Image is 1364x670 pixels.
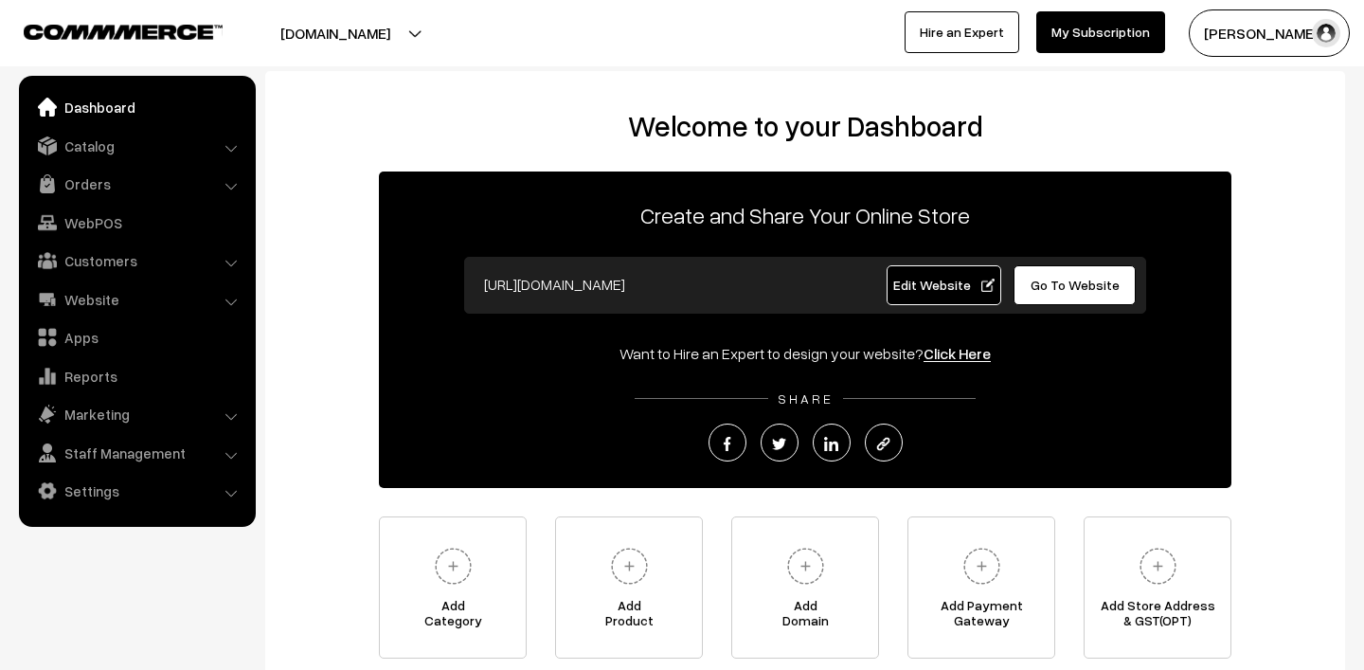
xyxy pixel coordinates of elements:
a: COMMMERCE [24,19,189,42]
span: Add Payment Gateway [908,598,1054,636]
a: Staff Management [24,436,249,470]
img: user [1312,19,1340,47]
a: Orders [24,167,249,201]
a: AddDomain [731,516,879,659]
img: plus.svg [427,540,479,592]
a: Apps [24,320,249,354]
img: plus.svg [1132,540,1184,592]
img: plus.svg [780,540,832,592]
span: Add Store Address & GST(OPT) [1085,598,1230,636]
span: Add Product [556,598,702,636]
a: WebPOS [24,206,249,240]
a: Dashboard [24,90,249,124]
a: Edit Website [887,265,1002,305]
a: Catalog [24,129,249,163]
a: Marketing [24,397,249,431]
a: Add Store Address& GST(OPT) [1084,516,1231,659]
a: Add PaymentGateway [907,516,1055,659]
a: Hire an Expert [905,11,1019,53]
span: Add Domain [732,598,878,636]
span: Edit Website [893,277,995,293]
a: Website [24,282,249,317]
a: Settings [24,474,249,508]
a: Customers [24,244,249,278]
a: AddProduct [555,516,703,659]
a: AddCategory [379,516,527,659]
span: Add Category [380,598,526,636]
button: [PERSON_NAME] [1189,9,1350,57]
a: Reports [24,359,249,393]
div: Want to Hire an Expert to design your website? [379,342,1231,365]
a: My Subscription [1036,11,1165,53]
img: plus.svg [603,540,655,592]
a: Go To Website [1014,265,1136,305]
img: COMMMERCE [24,25,223,39]
p: Create and Share Your Online Store [379,198,1231,232]
h2: Welcome to your Dashboard [284,109,1326,143]
img: plus.svg [956,540,1008,592]
a: Click Here [924,344,991,363]
button: [DOMAIN_NAME] [214,9,457,57]
span: SHARE [768,390,843,407]
span: Go To Website [1031,277,1120,293]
